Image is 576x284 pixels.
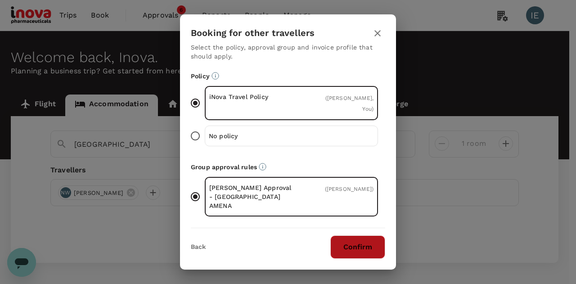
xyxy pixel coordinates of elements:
[330,235,385,259] button: Confirm
[191,162,385,171] p: Group approval rules
[191,28,315,38] h3: Booking for other travellers
[191,243,206,251] button: Back
[211,72,219,80] svg: Booking restrictions are based on the selected travel policy.
[209,183,292,210] p: [PERSON_NAME] Approval - [GEOGRAPHIC_DATA] AMENA
[209,131,292,140] p: No policy
[191,43,385,61] p: Select the policy, approval group and invoice profile that should apply.
[191,72,385,81] p: Policy
[209,92,292,101] p: iNova Travel Policy
[259,163,266,171] svg: Default approvers or custom approval rules (if available) are based on the user group.
[325,186,373,192] span: ( [PERSON_NAME] )
[325,95,373,112] span: ( [PERSON_NAME], You )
